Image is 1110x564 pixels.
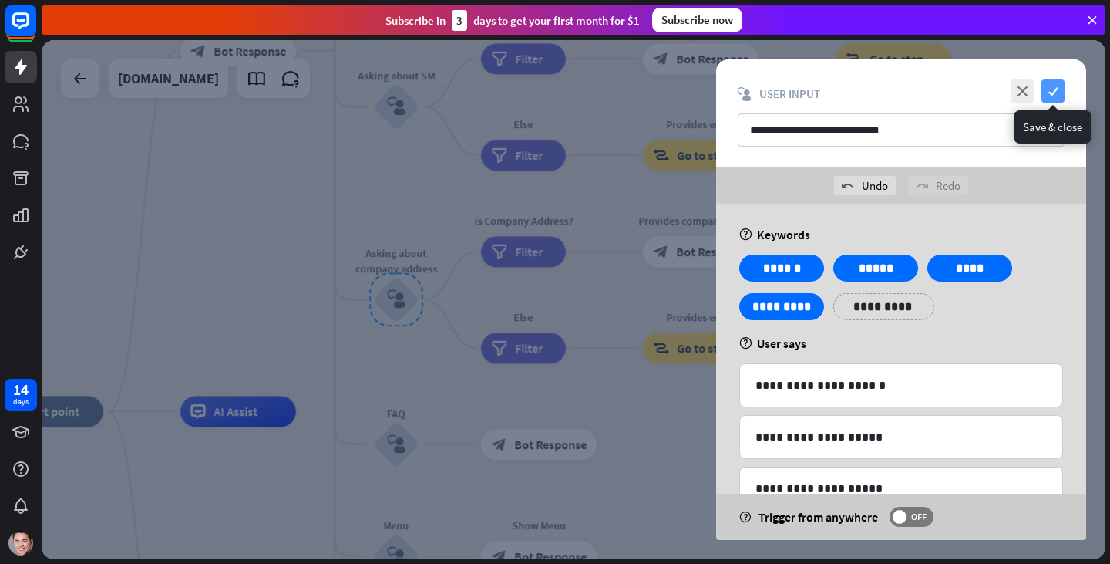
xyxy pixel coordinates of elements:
i: redo [916,180,928,192]
i: help [739,512,751,523]
div: 14 [13,383,29,397]
i: help [739,228,752,241]
div: days [13,397,29,407]
i: undo [842,180,854,192]
div: Undo [834,176,896,195]
i: block_user_input [738,87,752,101]
span: OFF [906,511,930,523]
div: Subscribe now [652,8,742,32]
div: Keywords [739,227,1063,242]
button: Open LiveChat chat widget [12,6,59,52]
i: check [1041,79,1065,103]
div: Subscribe in days to get your first month for $1 [385,10,640,31]
div: 3 [452,10,467,31]
div: User says [739,336,1063,351]
span: User Input [759,86,820,101]
i: help [739,337,752,350]
span: Trigger from anywhere [758,509,878,525]
a: 14 days [5,379,37,411]
div: Redo [908,176,968,195]
i: close [1011,79,1034,103]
